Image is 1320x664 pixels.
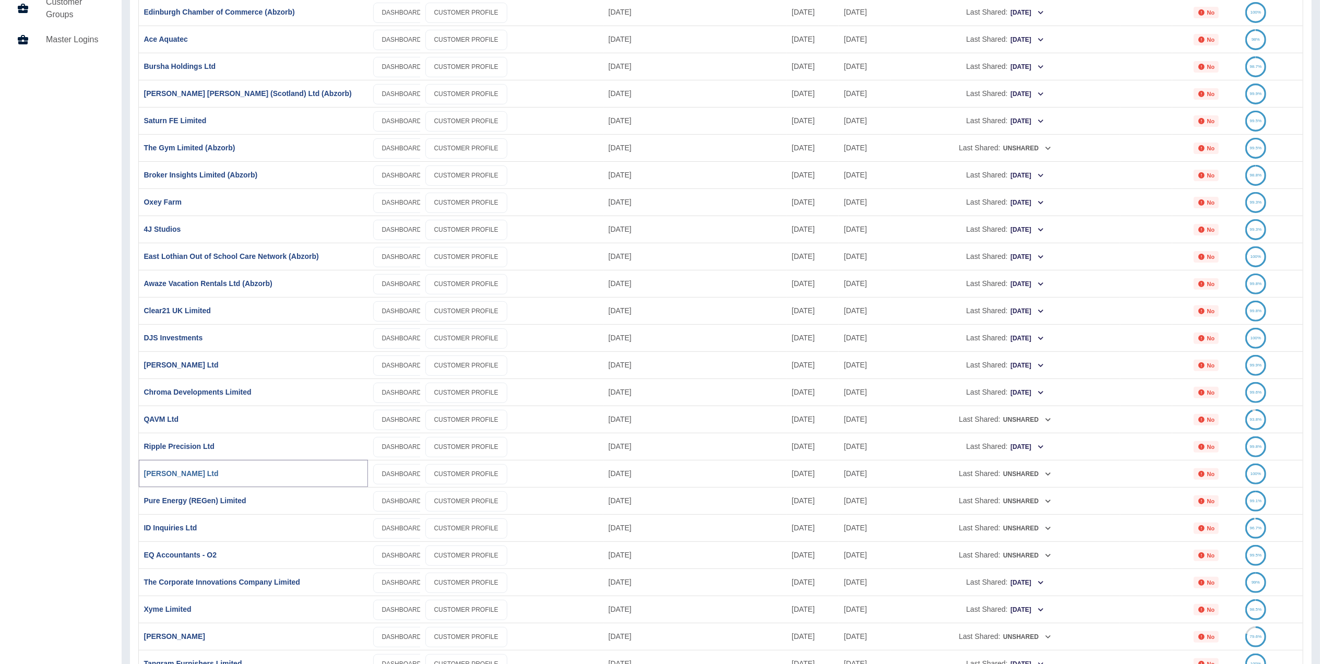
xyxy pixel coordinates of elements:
[425,328,507,349] a: CUSTOMER PROFILE
[425,437,507,457] a: CUSTOMER PROFILE
[787,623,839,650] div: 31 Aug 2025
[373,627,431,647] a: DASHBOARD
[839,53,891,80] div: 26 Apr 2024
[603,270,787,297] div: 03 Sep 2025
[144,442,215,450] a: Ripple Precision Ltd
[1194,333,1219,344] div: Not all required reports for this customer were uploaded for the latest usage month.
[1194,305,1219,317] div: Not all required reports for this customer were uploaded for the latest usage month.
[896,488,1115,514] div: Last Shared:
[373,165,431,186] a: DASHBOARD
[603,80,787,107] div: 03 Sep 2025
[787,26,839,53] div: 31 Aug 2025
[839,541,891,568] div: 04 Mar 2025
[1250,281,1262,286] text: 99.8%
[1250,444,1262,449] text: 99.8%
[896,80,1115,107] div: Last Shared:
[896,379,1115,406] div: Last Shared:
[1010,195,1045,211] button: [DATE]
[896,189,1115,216] div: Last Shared:
[373,84,431,104] a: DASHBOARD
[839,188,891,216] div: 26 Apr 2024
[1010,602,1045,618] button: [DATE]
[1003,493,1052,509] button: Unshared
[896,108,1115,134] div: Last Shared:
[896,243,1115,270] div: Last Shared:
[1207,91,1215,97] p: No
[787,351,839,378] div: 31 Aug 2025
[373,193,431,213] a: DASHBOARD
[603,53,787,80] div: 03 Sep 2025
[373,464,431,484] a: DASHBOARD
[839,243,891,270] div: 26 Apr 2024
[839,134,891,161] div: 26 Apr 2024
[896,162,1115,188] div: Last Shared:
[1194,224,1219,235] div: Not all required reports for this customer were uploaded for the latest usage month.
[425,464,507,484] a: CUSTOMER PROFILE
[1010,385,1045,401] button: [DATE]
[896,596,1115,623] div: Last Shared:
[144,306,211,315] a: Clear21 UK Limited
[896,298,1115,324] div: Last Shared:
[787,487,839,514] div: 31 Aug 2025
[144,605,192,613] a: Xyme Limited
[603,188,787,216] div: 03 Sep 2025
[787,80,839,107] div: 31 Aug 2025
[1250,390,1262,395] text: 99.6%
[839,487,891,514] div: 18 Dec 2024
[425,193,507,213] a: CUSTOMER PROFILE
[144,361,219,369] a: [PERSON_NAME] Ltd
[1194,441,1219,453] div: Not all required reports for this customer were uploaded for the latest usage month.
[1010,222,1045,238] button: [DATE]
[1207,389,1215,396] p: No
[1010,330,1045,347] button: [DATE]
[1194,577,1219,588] div: Not all required reports for this customer were uploaded for the latest usage month.
[373,138,431,159] a: DASHBOARD
[787,161,839,188] div: 31 Aug 2025
[1194,495,1219,507] div: Not all required reports for this customer were uploaded for the latest usage month.
[1207,525,1215,531] p: No
[1250,200,1262,205] text: 99.3%
[425,84,507,104] a: CUSTOMER PROFILE
[1194,197,1219,208] div: Not all required reports for this customer were uploaded for the latest usage month.
[46,33,105,46] h5: Master Logins
[787,433,839,460] div: 31 Aug 2025
[1207,281,1215,287] p: No
[425,111,507,132] a: CUSTOMER PROFILE
[1207,145,1215,151] p: No
[1207,607,1215,613] p: No
[373,491,431,512] a: DASHBOARD
[1250,91,1262,96] text: 99.9%
[1207,37,1215,43] p: No
[1003,520,1052,537] button: Unshared
[425,546,507,566] a: CUSTOMER PROFILE
[839,623,891,650] div: 31 Jul 2025
[603,324,787,351] div: 03 Sep 2025
[425,57,507,77] a: CUSTOMER PROFILE
[1250,499,1262,503] text: 99.1%
[1251,471,1261,476] text: 100%
[144,334,203,342] a: DJS Investments
[603,351,787,378] div: 03 Sep 2025
[603,623,787,650] div: 02 Sep 2025
[1194,604,1219,615] div: Not all required reports for this customer were uploaded for the latest usage month.
[603,378,787,406] div: 03 Sep 2025
[1207,498,1215,504] p: No
[1207,227,1215,233] p: No
[373,301,431,322] a: DASHBOARD
[425,410,507,430] a: CUSTOMER PROFILE
[896,515,1115,541] div: Last Shared:
[425,247,507,267] a: CUSTOMER PROFILE
[603,243,787,270] div: 03 Sep 2025
[1250,526,1262,530] text: 96.7%
[839,596,891,623] div: 17 Sep 2024
[603,460,787,487] div: 03 Sep 2025
[839,460,891,487] div: 05 Jun 2025
[1251,10,1261,15] text: 100%
[787,188,839,216] div: 31 Aug 2025
[896,26,1115,53] div: Last Shared:
[425,627,507,647] a: CUSTOMER PROFILE
[1194,468,1219,480] div: Not all required reports for this customer were uploaded for the latest usage month.
[603,134,787,161] div: 03 Sep 2025
[373,57,431,77] a: DASHBOARD
[1010,86,1045,102] button: [DATE]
